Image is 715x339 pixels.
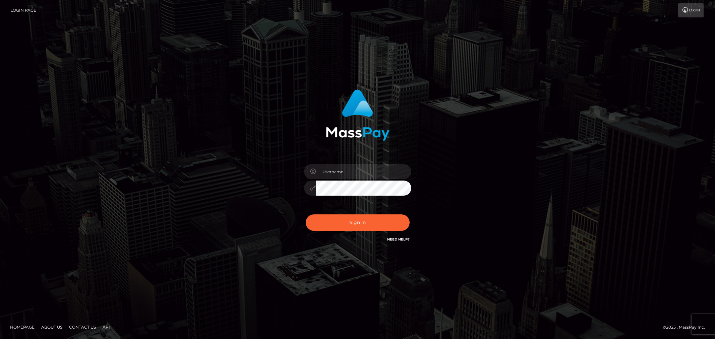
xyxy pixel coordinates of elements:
div: © 2025 , MassPay Inc. [663,324,710,331]
a: Login Page [10,3,36,17]
img: MassPay Login [326,89,390,141]
a: Contact Us [66,322,99,332]
a: Need Help? [387,237,410,242]
a: Homepage [7,322,37,332]
a: About Us [39,322,65,332]
a: API [100,322,113,332]
a: Login [678,3,704,17]
button: Sign in [306,214,410,231]
input: Username... [316,164,411,179]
